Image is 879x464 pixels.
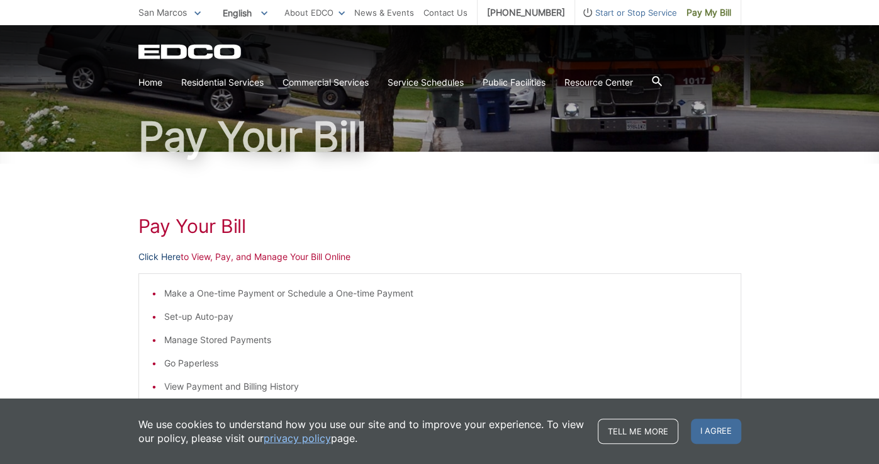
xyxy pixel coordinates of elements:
a: Commercial Services [283,76,369,89]
a: Public Facilities [483,76,546,89]
a: Home [138,76,162,89]
a: Click Here [138,250,181,264]
a: EDCD logo. Return to the homepage. [138,44,243,59]
span: San Marcos [138,7,187,18]
a: News & Events [354,6,414,20]
span: I agree [691,419,741,444]
a: Service Schedules [388,76,464,89]
a: Tell me more [598,419,678,444]
p: to View, Pay, and Manage Your Bill Online [138,250,741,264]
li: View Payment and Billing History [164,380,728,393]
span: English [213,3,277,23]
p: We use cookies to understand how you use our site and to improve your experience. To view our pol... [138,417,585,445]
a: About EDCO [284,6,345,20]
a: Resource Center [564,76,633,89]
li: Manage Stored Payments [164,333,728,347]
li: Make a One-time Payment or Schedule a One-time Payment [164,286,728,300]
h1: Pay Your Bill [138,215,741,237]
li: Set-up Auto-pay [164,310,728,324]
a: Residential Services [181,76,264,89]
li: Go Paperless [164,356,728,370]
span: Pay My Bill [686,6,731,20]
a: Contact Us [423,6,467,20]
a: privacy policy [264,431,331,445]
h1: Pay Your Bill [138,116,741,157]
